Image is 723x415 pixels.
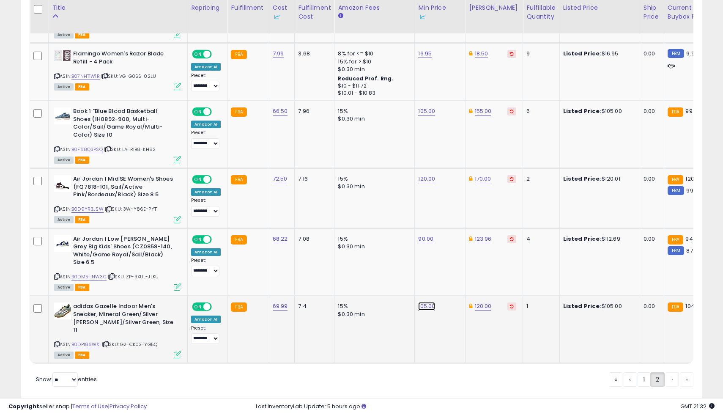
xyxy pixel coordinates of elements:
div: 15% [338,175,408,183]
div: $0.30 min [338,66,408,73]
div: Fulfillable Quantity [526,3,556,21]
span: ON [193,236,203,243]
div: Amazon AI [191,63,221,71]
small: FBA [231,175,246,184]
a: 105.00 [418,302,435,311]
span: 9.99 [686,49,698,58]
a: 105.00 [418,107,435,115]
div: Preset: [191,258,221,277]
span: ‹ [629,375,631,384]
span: OFF [211,236,224,243]
span: 104.8 [685,302,699,310]
div: 15% [338,302,408,310]
b: Listed Price: [563,49,602,58]
small: FBA [668,302,683,312]
div: Amazon Fees [338,3,411,12]
div: Title [52,3,184,12]
div: $0.30 min [338,243,408,250]
div: 15% for > $10 [338,58,408,66]
div: Some or all of the values in this column are provided from Inventory Lab. [418,12,462,21]
div: ASIN: [54,50,181,89]
span: OFF [211,303,224,311]
span: FBA [75,284,89,291]
div: 7.16 [298,175,328,183]
span: | SKU: VG-G0SS-02LU [101,73,156,80]
b: Air Jordan 1 Low [PERSON_NAME] Grey Big Kids' Shoes (CZ0858-140, White/Game Royal/Sail/Black) Siz... [73,235,176,269]
b: Air Jordan 1 Mid SE Women's Shoes (FQ7818-101, Sail/Active Pink/Bordeaux/Black) Size 8.5 [73,175,176,201]
span: 94.27 [685,235,701,243]
span: 99.96 [686,187,701,195]
small: FBM [668,186,684,195]
img: 41rObADGzsL._SL40_.jpg [54,107,71,124]
div: 0.00 [644,107,657,115]
a: 7.99 [273,49,284,58]
div: Cost [273,3,291,21]
b: Listed Price: [563,302,602,310]
span: All listings currently available for purchase on Amazon [54,31,74,38]
span: | SKU: 3W-Y86E-PYT1 [105,206,158,212]
img: 31HOyWe1MnL._SL40_.jpg [54,235,71,252]
a: 69.99 [273,302,288,311]
span: OFF [211,51,224,58]
span: 120.01 [685,175,701,183]
div: Amazon AI [191,121,221,128]
span: ON [193,176,203,183]
b: adidas Gazelle Indoor Men's Sneaker, Mineral Green/Silver [PERSON_NAME]/Silver Green, Size 11 [73,302,176,336]
span: ON [193,303,203,311]
small: Amazon Fees. [338,12,343,20]
div: 0.00 [644,302,657,310]
div: Preset: [191,73,221,92]
div: 4 [526,235,553,243]
span: ON [193,108,203,115]
a: Privacy Policy [110,402,147,410]
div: $120.01 [563,175,633,183]
a: 170.00 [475,175,491,183]
span: | SKU: LA-RIB8-KH82 [104,146,156,153]
a: B0F68QSPSQ [71,146,103,153]
span: Show: entries [36,375,97,383]
span: FBA [75,216,89,223]
div: Min Price [418,3,462,21]
div: Last InventoryLab Update: 5 hours ago. [256,403,715,411]
div: 7.4 [298,302,328,310]
div: $0.30 min [338,311,408,318]
a: 16.95 [418,49,432,58]
small: FBA [231,50,246,59]
div: Preset: [191,130,221,149]
img: InventoryLab Logo [273,13,281,21]
b: Listed Price: [563,235,602,243]
span: FBA [75,157,89,164]
div: Listed Price [563,3,636,12]
a: B0DP186WX1 [71,341,101,348]
small: FBA [231,302,246,312]
a: B07NHT1W1R [71,73,100,80]
div: $105.00 [563,302,633,310]
img: 41Mx+5V35cL._SL40_.jpg [54,302,71,319]
a: 120.00 [418,175,435,183]
div: seller snap | | [8,403,147,411]
div: Amazon AI [191,188,221,196]
a: 155.00 [475,107,492,115]
span: 2025-10-8 21:32 GMT [680,402,715,410]
b: Book 1 "Blue Blood Basketball Shoes (IH0892-900, Multi-Color/Sail/Game Royal/Multi-Color) Size 10 [73,107,176,141]
a: B0D9YR3JSW [71,206,104,213]
div: Some or all of the values in this column are provided from Inventory Lab. [273,12,291,21]
small: FBA [668,107,683,117]
div: 2 [526,175,553,183]
div: ASIN: [54,175,181,222]
div: 7.96 [298,107,328,115]
div: $105.00 [563,107,633,115]
span: 87.4 [686,247,698,255]
div: Current Buybox Price [668,3,711,21]
img: InventoryLab Logo [418,13,427,21]
span: FBA [75,352,89,359]
div: Preset: [191,325,221,344]
div: Amazon AI [191,316,221,323]
a: 120.00 [475,302,492,311]
span: All listings currently available for purchase on Amazon [54,352,74,359]
a: 18.50 [475,49,488,58]
a: 90.00 [418,235,433,243]
div: [PERSON_NAME] [469,3,519,12]
div: Repricing [191,3,224,12]
span: All listings currently available for purchase on Amazon [54,157,74,164]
